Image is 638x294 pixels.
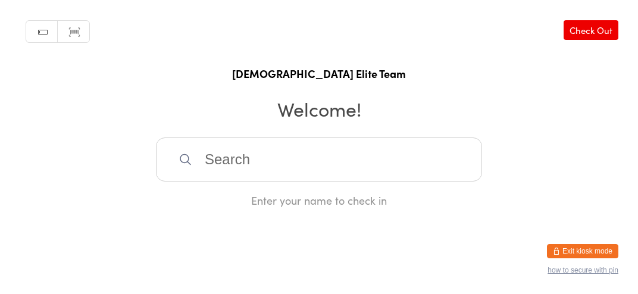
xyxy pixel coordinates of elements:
[564,20,618,40] a: Check Out
[548,266,618,274] button: how to secure with pin
[156,137,482,182] input: Search
[12,66,626,81] h1: [DEMOGRAPHIC_DATA] Elite Team
[12,95,626,122] h2: Welcome!
[547,244,618,258] button: Exit kiosk mode
[156,193,482,208] div: Enter your name to check in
